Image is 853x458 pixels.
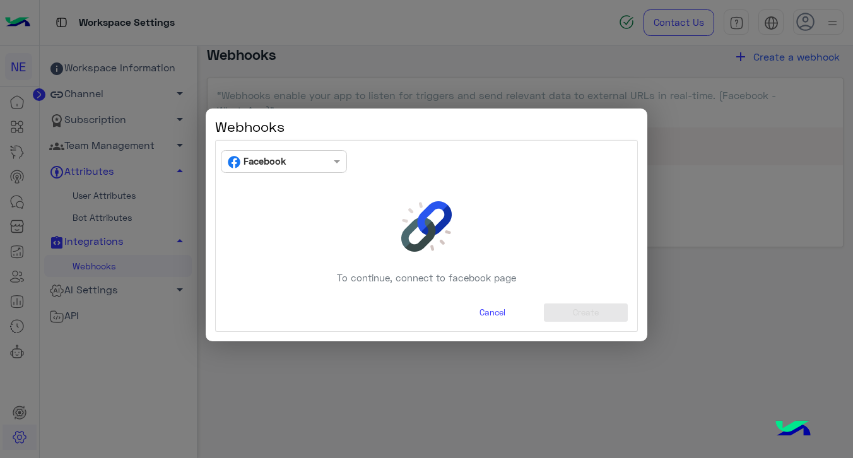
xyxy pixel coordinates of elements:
img: link [401,201,452,252]
button: Create [544,303,628,322]
img: hulul-logo.png [771,408,815,452]
p: To continue, connect to facebook page [337,271,516,285]
button: Cancel [450,303,534,322]
span: Create [573,307,599,317]
h4: Webhooks [215,118,638,135]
